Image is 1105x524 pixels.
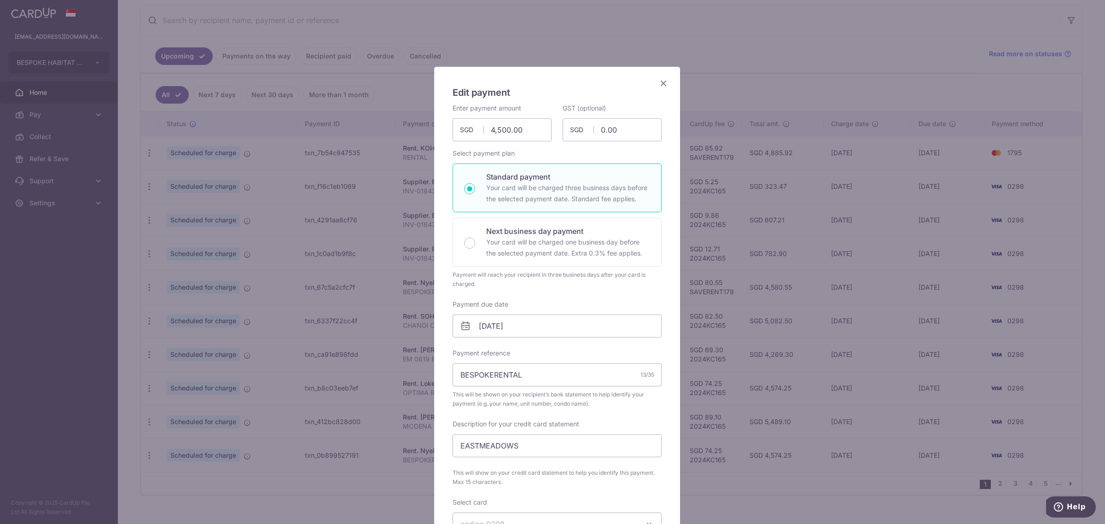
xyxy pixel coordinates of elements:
[453,85,662,100] h5: Edit payment
[563,104,606,113] label: GST (optional)
[486,237,650,259] p: Your card will be charged one business day before the selected payment date. Extra 0.3% fee applies.
[486,226,650,237] p: Next business day payment
[453,349,510,358] label: Payment reference
[640,370,654,379] div: 13/35
[453,498,487,507] label: Select card
[453,390,662,408] span: This will be shown on your recipient’s bank statement to help identify your payment (e.g. your na...
[1046,496,1096,519] iframe: Opens a widget where you can find more information
[453,118,552,141] input: 0.00
[563,118,662,141] input: 0.00
[453,300,508,309] label: Payment due date
[658,78,669,89] button: Close
[453,149,515,158] label: Select payment plan
[453,314,662,338] input: DD / MM / YYYY
[486,182,650,204] p: Your card will be charged three business days before the selected payment date. Standard fee appl...
[453,419,579,429] label: Description for your credit card statement
[453,468,662,487] span: This will show on your credit card statement to help you identify this payment. Max 15 characters.
[460,125,484,134] span: SGD
[453,270,662,289] div: Payment will reach your recipient in three business days after your card is charged.
[570,125,594,134] span: SGD
[453,104,521,113] label: Enter payment amount
[486,171,650,182] p: Standard payment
